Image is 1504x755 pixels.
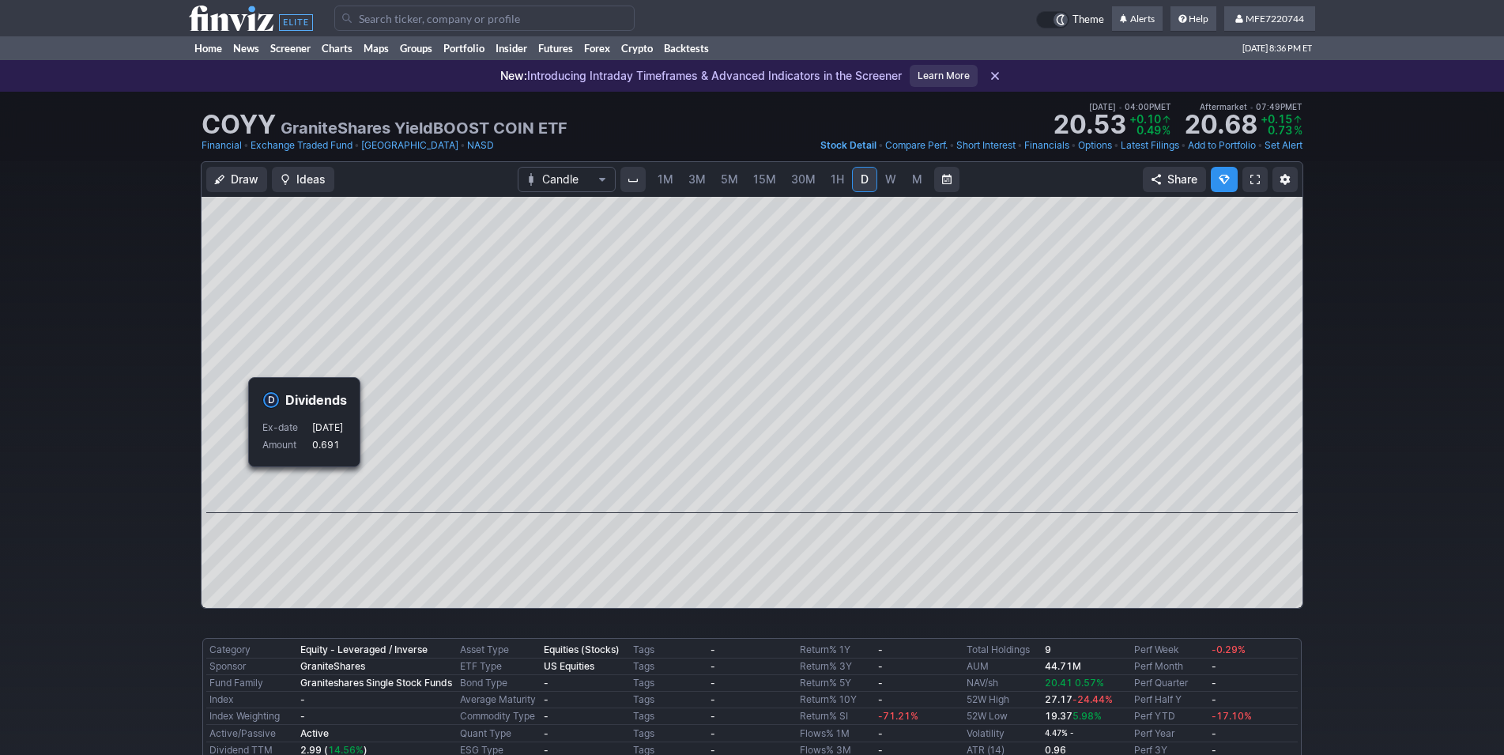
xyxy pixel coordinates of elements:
[394,36,438,60] a: Groups
[1242,167,1268,192] a: Fullscreen
[312,437,343,453] p: 0.691
[1212,710,1252,722] span: -17.10%
[1072,693,1113,705] span: -24.44%
[251,138,352,153] a: Exchange Traded Fund
[1212,660,1216,672] b: -
[206,675,297,692] td: Fund Family
[1121,139,1179,151] span: Latest Filings
[885,138,948,153] a: Compare Perf.
[630,725,708,742] td: Tags
[630,708,708,725] td: Tags
[721,172,738,186] span: 5M
[1200,100,1302,114] span: Aftermarket 07:49PM ET
[202,138,242,153] a: Financial
[797,708,875,725] td: Return% SI
[711,677,715,689] b: -
[300,660,365,672] b: GraniteShares
[616,36,658,60] a: Crypto
[963,692,1042,708] td: 52W High
[711,660,715,672] b: -
[714,167,745,192] a: 5M
[300,710,305,722] b: -
[1121,138,1179,153] a: Latest Filings
[878,727,883,739] b: -
[658,36,714,60] a: Backtests
[681,167,713,192] a: 3M
[1089,100,1171,114] span: [DATE] 04:00PM ET
[658,172,673,186] span: 1M
[206,659,297,675] td: Sponsor
[1131,642,1209,659] td: Perf Week
[1045,677,1072,689] span: 20.41
[963,675,1042,692] td: NAV/sh
[620,167,646,192] button: Interval
[300,693,305,705] b: -
[1045,729,1073,738] small: 4.47% -
[1078,138,1112,153] a: Options
[1129,112,1161,126] span: +0.10
[1250,102,1253,111] span: •
[1212,727,1216,739] b: -
[206,692,297,708] td: Index
[956,138,1016,153] a: Short Interest
[490,36,533,60] a: Insider
[630,675,708,692] td: Tags
[457,725,541,742] td: Quant Type
[1131,708,1209,725] td: Perf YTD
[248,377,360,467] div: Event
[1188,138,1256,153] a: Add to Portfolio
[1211,167,1238,192] button: Explore new features
[1265,138,1302,153] a: Set Alert
[797,692,875,708] td: Return% 10Y
[878,660,883,672] b: -
[1212,693,1216,705] b: -
[949,138,955,153] span: •
[1024,138,1069,153] a: Financials
[272,167,334,192] button: Ideas
[206,642,297,659] td: Category
[206,725,297,742] td: Active/Passive
[1131,692,1209,708] td: Perf Half Y
[544,677,548,689] b: -
[1272,167,1298,192] button: Chart Settings
[544,660,594,672] b: US Equities
[746,167,783,192] a: 15M
[1036,11,1104,28] a: Theme
[544,644,620,655] b: Equities (Stocks)
[1246,13,1304,25] span: MFE7220744
[206,708,297,725] td: Index Weighting
[885,172,896,186] span: W
[912,172,922,186] span: M
[688,172,706,186] span: 3M
[1045,644,1051,655] b: 9
[904,167,929,192] a: M
[1053,112,1126,138] strong: 20.53
[1212,677,1216,689] b: -
[1072,710,1102,722] span: 5.98%
[797,725,875,742] td: Flows% 1M
[630,692,708,708] td: Tags
[262,420,311,436] p: Ex-date
[1181,138,1186,153] span: •
[878,167,903,192] a: W
[296,172,326,187] span: Ideas
[300,644,428,655] b: Equity - Leveraged / Inverse
[791,172,816,186] span: 30M
[861,172,869,186] span: D
[878,644,883,655] b: -
[1136,123,1161,137] span: 0.49
[630,642,708,659] td: Tags
[1261,112,1292,126] span: +0.15
[285,391,347,409] h4: Dividends
[312,420,343,436] p: [DATE]
[820,138,876,153] a: Stock Detail
[934,167,959,192] button: Range
[852,167,877,192] a: D
[910,65,978,87] a: Learn More
[544,710,548,722] b: -
[963,659,1042,675] td: AUM
[438,36,490,60] a: Portfolio
[457,642,541,659] td: Asset Type
[1045,693,1113,705] b: 27.17
[460,138,466,153] span: •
